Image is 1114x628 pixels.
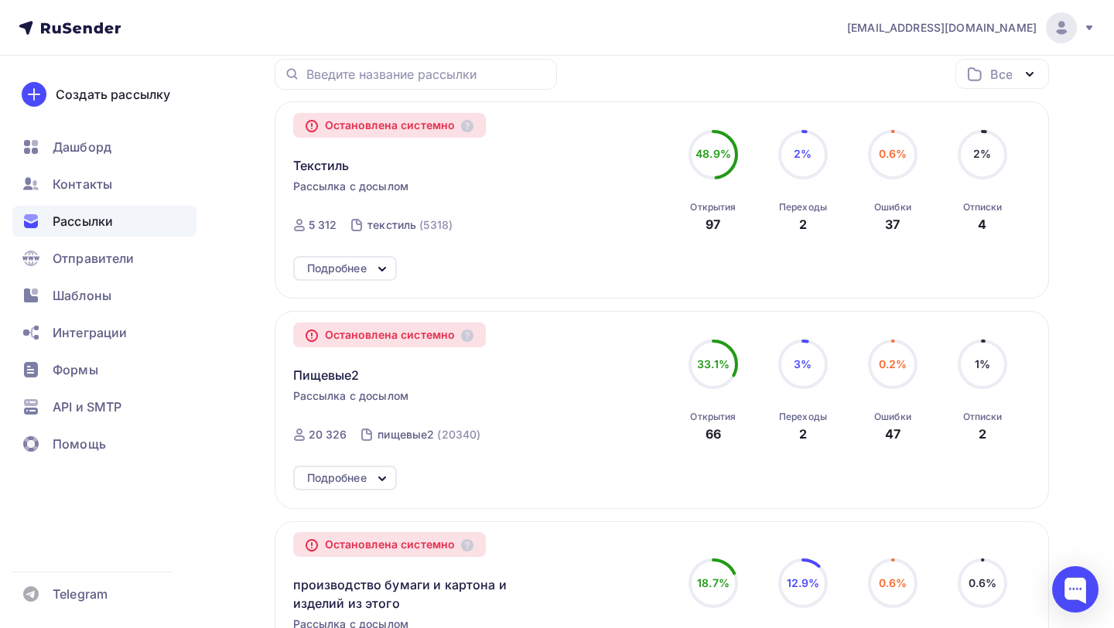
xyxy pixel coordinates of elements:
a: Рассылки [12,206,196,237]
span: Пищевые2 [293,366,360,384]
span: Дашборд [53,138,111,156]
div: (20340) [437,427,480,442]
div: 2 [979,425,986,443]
span: 0.2% [879,357,907,370]
span: Рассылки [53,212,113,230]
span: API и SMTP [53,398,121,416]
span: Telegram [53,585,108,603]
div: 97 [706,215,720,234]
div: Переходы [779,411,827,423]
div: пищевые2 [378,427,434,442]
span: 3% [794,357,812,370]
div: Остановлена системно [293,113,487,138]
a: пищевые2 (20340) [376,422,482,447]
div: Остановлена системно [293,532,487,557]
div: Остановлена системно [293,323,487,347]
span: 48.9% [695,147,731,160]
span: Помощь [53,435,106,453]
span: Шаблоны [53,286,111,305]
span: Отправители [53,249,135,268]
span: 2% [973,147,991,160]
span: 2% [794,147,812,160]
div: 37 [885,215,900,234]
div: Открытия [690,411,736,423]
div: 66 [706,425,721,443]
a: Дашборд [12,131,196,162]
div: 47 [885,425,900,443]
div: Ошибки [874,411,911,423]
a: Контакты [12,169,196,200]
div: 2 [799,425,807,443]
span: 33.1% [697,357,730,370]
span: Рассылка с досылом [293,388,409,404]
button: Все [955,59,1049,89]
a: Отправители [12,243,196,274]
div: Создать рассылку [56,85,170,104]
span: Рассылка с досылом [293,179,409,194]
span: производство бумаги и картона и изделий из этого [293,575,559,613]
div: Подробнее [307,469,367,487]
div: Открытия [690,201,736,213]
div: текстиль [367,217,416,233]
div: (5318) [419,217,453,233]
div: Подробнее [307,259,367,278]
input: Введите название рассылки [306,66,548,83]
div: 2 [799,215,807,234]
a: текстиль (5318) [366,213,454,237]
div: Переходы [779,201,827,213]
span: Контакты [53,175,112,193]
div: Ошибки [874,201,911,213]
span: 1% [975,357,990,370]
span: 0.6% [879,576,907,589]
span: Формы [53,360,98,379]
span: 0.6% [879,147,907,160]
div: Отписки [963,411,1003,423]
span: 18.7% [697,576,730,589]
span: Интеграции [53,323,127,342]
div: 20 326 [309,427,347,442]
a: Формы [12,354,196,385]
a: [EMAIL_ADDRESS][DOMAIN_NAME] [847,12,1095,43]
span: [EMAIL_ADDRESS][DOMAIN_NAME] [847,20,1037,36]
div: 5 312 [309,217,337,233]
span: 12.9% [787,576,820,589]
a: Шаблоны [12,280,196,311]
span: Текстиль [293,156,350,175]
div: Все [990,65,1012,84]
div: Отписки [963,201,1003,213]
div: 4 [978,215,986,234]
span: 0.6% [969,576,997,589]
